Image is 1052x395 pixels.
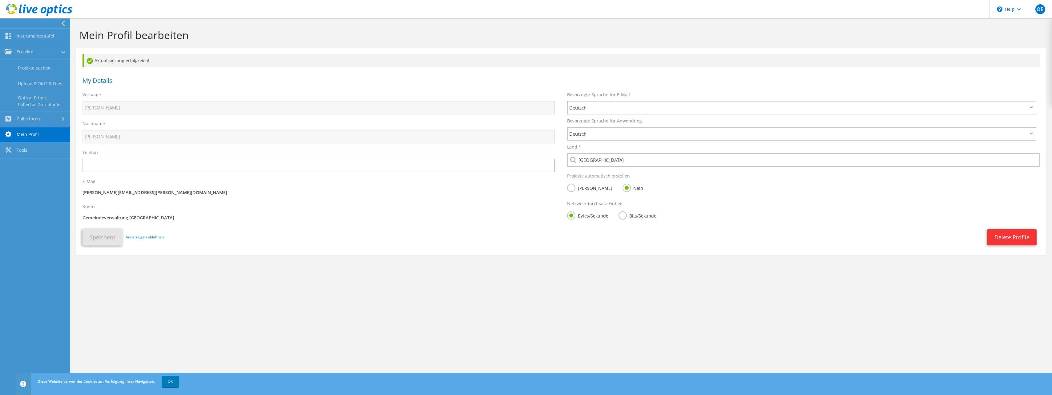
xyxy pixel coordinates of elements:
[567,201,623,207] label: Netzwerkdurchsatz Einheit
[567,144,581,150] label: Land *
[83,92,101,98] label: Vorname
[83,214,555,221] p: Gemeindeverwaltung [GEOGRAPHIC_DATA]
[567,118,642,124] label: Bevorzugte Sprache für Anwendung
[162,376,179,387] a: OK
[83,150,98,156] label: Telefon
[997,6,1002,12] svg: \n
[83,54,1040,67] div: Aktualisierung erfolgreich!
[38,379,155,384] span: Diese Website verwendet Cookies zur Verfolgung Ihrer Navigation.
[569,104,1028,111] span: Deutsch
[83,204,95,210] label: Konto
[567,184,612,191] label: [PERSON_NAME]
[567,211,608,219] label: Bytes/Sekunde
[126,234,164,241] a: Änderungen ablehnen
[83,121,105,127] label: Nachname
[987,229,1037,245] a: Delete Profile
[623,184,643,191] label: Nein
[83,189,555,196] p: [PERSON_NAME][EMAIL_ADDRESS][PERSON_NAME][DOMAIN_NAME]
[83,229,123,245] button: Speichern
[79,29,1040,42] h1: Mein Profil bearbeiten
[1035,4,1045,14] span: OE
[567,173,630,179] label: Projekte automatisch erstellen
[83,78,1037,84] h1: My Details
[83,178,95,185] label: E-Mail
[619,211,656,219] label: Bits/Sekunde
[569,130,1028,138] span: Deutsch
[567,92,630,98] label: Bevorzugte Sprache für E-Mail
